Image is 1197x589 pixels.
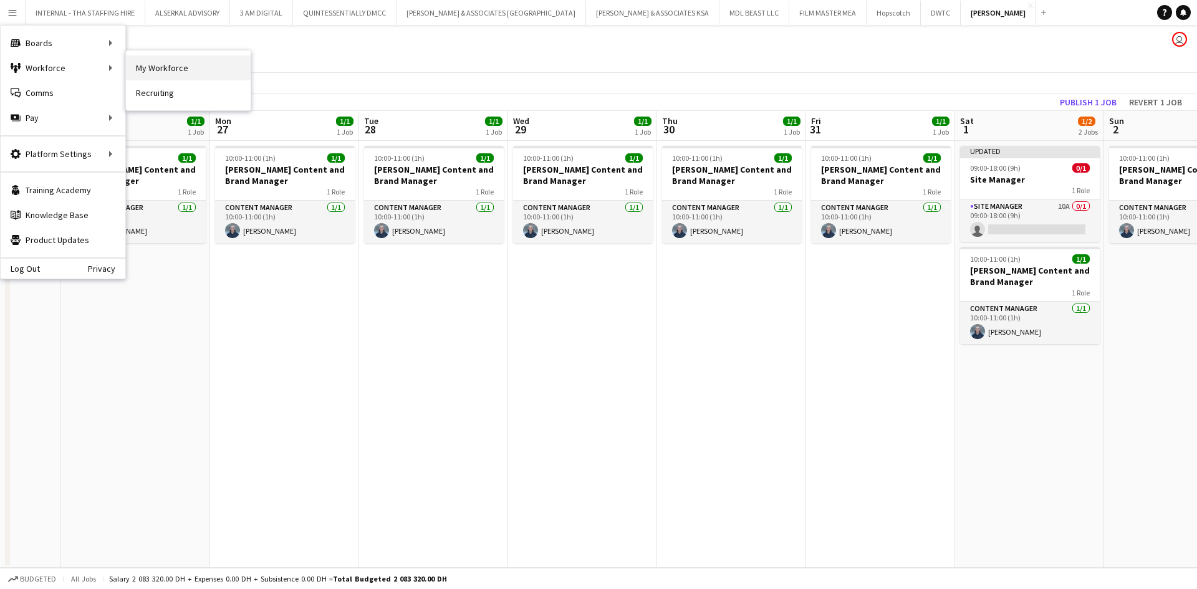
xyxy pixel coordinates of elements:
[672,153,723,163] span: 10:00-11:00 (1h)
[178,187,196,196] span: 1 Role
[774,153,792,163] span: 1/1
[660,122,678,136] span: 30
[960,302,1100,344] app-card-role: Content Manager1/110:00-11:00 (1h)[PERSON_NAME]
[1,80,125,105] a: Comms
[867,1,921,25] button: Hopscotch
[178,153,196,163] span: 1/1
[662,115,678,127] span: Thu
[960,247,1100,344] app-job-card: 10:00-11:00 (1h)1/1[PERSON_NAME] Content and Brand Manager1 RoleContent Manager1/110:00-11:00 (1h...
[188,127,204,136] div: 1 Job
[635,127,651,136] div: 1 Job
[634,117,651,126] span: 1/1
[513,201,653,243] app-card-role: Content Manager1/110:00-11:00 (1h)[PERSON_NAME]
[811,115,821,127] span: Fri
[719,1,789,25] button: MDL BEAST LLC
[811,164,951,186] h3: [PERSON_NAME] Content and Brand Manager
[1078,117,1095,126] span: 1/2
[20,575,56,583] span: Budgeted
[811,201,951,243] app-card-role: Content Manager1/110:00-11:00 (1h)[PERSON_NAME]
[774,187,792,196] span: 1 Role
[364,115,378,127] span: Tue
[126,80,251,105] a: Recruiting
[821,153,872,163] span: 10:00-11:00 (1h)
[960,199,1100,242] app-card-role: Site Manager10A0/109:00-18:00 (9h)
[1119,153,1170,163] span: 10:00-11:00 (1h)
[1072,186,1090,195] span: 1 Role
[961,1,1036,25] button: [PERSON_NAME]
[932,117,949,126] span: 1/1
[960,265,1100,287] h3: [PERSON_NAME] Content and Brand Manager
[1079,127,1098,136] div: 2 Jobs
[66,146,206,243] app-job-card: 10:00-11:00 (1h)1/1[PERSON_NAME] Content and Brand Manager1 RoleContent Manager1/110:00-11:00 (1h...
[1072,254,1090,264] span: 1/1
[486,127,502,136] div: 1 Job
[809,122,821,136] span: 31
[662,146,802,243] app-job-card: 10:00-11:00 (1h)1/1[PERSON_NAME] Content and Brand Manager1 RoleContent Manager1/110:00-11:00 (1h...
[337,127,353,136] div: 1 Job
[225,153,276,163] span: 10:00-11:00 (1h)
[1,203,125,227] a: Knowledge Base
[364,201,504,243] app-card-role: Content Manager1/110:00-11:00 (1h)[PERSON_NAME]
[662,201,802,243] app-card-role: Content Manager1/110:00-11:00 (1h)[PERSON_NAME]
[513,146,653,243] app-job-card: 10:00-11:00 (1h)1/1[PERSON_NAME] Content and Brand Manager1 RoleContent Manager1/110:00-11:00 (1h...
[1107,122,1124,136] span: 2
[362,122,378,136] span: 28
[327,187,345,196] span: 1 Role
[923,187,941,196] span: 1 Role
[397,1,586,25] button: [PERSON_NAME] & ASSOCIATES [GEOGRAPHIC_DATA]
[336,117,353,126] span: 1/1
[783,117,800,126] span: 1/1
[215,164,355,186] h3: [PERSON_NAME] Content and Brand Manager
[970,163,1021,173] span: 09:00-18:00 (9h)
[625,187,643,196] span: 1 Role
[921,1,961,25] button: DWTC
[327,153,345,163] span: 1/1
[293,1,397,25] button: QUINTESSENTIALLY DMCC
[933,127,949,136] div: 1 Job
[1172,32,1187,47] app-user-avatar: Nickola Dsouza
[1,227,125,252] a: Product Updates
[485,117,502,126] span: 1/1
[6,572,58,586] button: Budgeted
[66,164,206,186] h3: [PERSON_NAME] Content and Brand Manager
[958,122,974,136] span: 1
[960,174,1100,185] h3: Site Manager
[1109,115,1124,127] span: Sun
[811,146,951,243] app-job-card: 10:00-11:00 (1h)1/1[PERSON_NAME] Content and Brand Manager1 RoleContent Manager1/110:00-11:00 (1h...
[215,201,355,243] app-card-role: Content Manager1/110:00-11:00 (1h)[PERSON_NAME]
[215,146,355,243] app-job-card: 10:00-11:00 (1h)1/1[PERSON_NAME] Content and Brand Manager1 RoleContent Manager1/110:00-11:00 (1h...
[511,122,529,136] span: 29
[784,127,800,136] div: 1 Job
[960,146,1100,242] app-job-card: Updated09:00-18:00 (9h)0/1Site Manager1 RoleSite Manager10A0/109:00-18:00 (9h)
[109,574,447,583] div: Salary 2 083 320.00 DH + Expenses 0.00 DH + Subsistence 0.00 DH =
[1,178,125,203] a: Training Academy
[513,115,529,127] span: Wed
[1,264,40,274] a: Log Out
[1072,288,1090,297] span: 1 Role
[215,115,231,127] span: Mon
[126,55,251,80] a: My Workforce
[145,1,230,25] button: ALSERKAL ADVISORY
[513,164,653,186] h3: [PERSON_NAME] Content and Brand Manager
[789,1,867,25] button: FILM MASTER MEA
[213,122,231,136] span: 27
[662,164,802,186] h3: [PERSON_NAME] Content and Brand Manager
[230,1,293,25] button: 3 AM DIGITAL
[26,1,145,25] button: INTERNAL - THA STAFFING HIRE
[476,153,494,163] span: 1/1
[364,164,504,186] h3: [PERSON_NAME] Content and Brand Manager
[1,141,125,166] div: Platform Settings
[1072,163,1090,173] span: 0/1
[1,55,125,80] div: Workforce
[88,264,125,274] a: Privacy
[69,574,99,583] span: All jobs
[187,117,204,126] span: 1/1
[970,254,1021,264] span: 10:00-11:00 (1h)
[333,574,447,583] span: Total Budgeted 2 083 320.00 DH
[923,153,941,163] span: 1/1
